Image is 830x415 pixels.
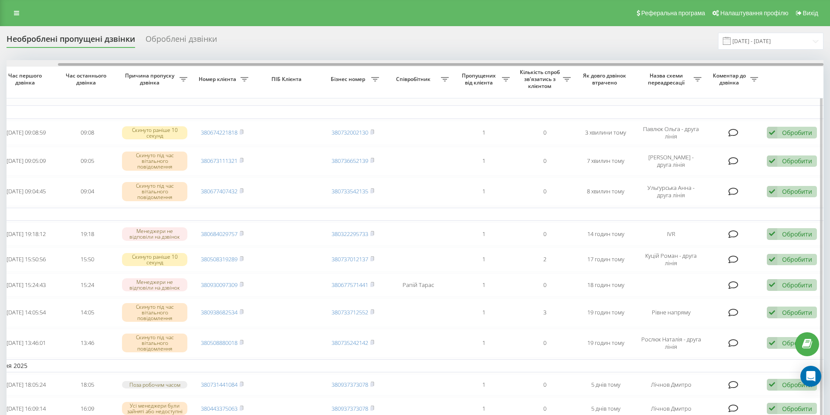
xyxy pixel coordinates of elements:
[453,273,514,297] td: 1
[201,381,237,388] a: 380731441084
[636,374,706,395] td: Лічнов Дмитро
[122,152,187,171] div: Скинуто під час вітального повідомлення
[201,157,237,165] a: 380673111321
[122,303,187,322] div: Скинуто під час вітального повідомлення
[636,223,706,246] td: IVR
[636,147,706,175] td: [PERSON_NAME] - друга лінія
[641,10,705,17] span: Реферальна програма
[122,278,187,291] div: Менеджери не відповіли на дзвінок
[64,72,111,86] span: Час останнього дзвінка
[636,298,706,327] td: Рівне напряму
[803,10,818,17] span: Вихід
[332,405,368,412] a: 380937373078
[453,147,514,175] td: 1
[782,255,812,263] div: Обробити
[800,366,821,387] div: Open Intercom Messenger
[782,187,812,196] div: Обробити
[122,72,180,86] span: Причина пропуску дзвінка
[575,374,636,395] td: 5 днів тому
[636,177,706,206] td: Ульгурська Анна - друга лінія
[782,128,812,137] div: Обробити
[388,76,441,83] span: Співробітник
[201,187,237,195] a: 380677407432
[575,298,636,327] td: 19 годин тому
[710,72,750,86] span: Коментар до дзвінка
[122,334,187,353] div: Скинуто під час вітального повідомлення
[782,381,812,389] div: Обробити
[782,308,812,317] div: Обробити
[57,147,118,175] td: 09:05
[453,374,514,395] td: 1
[514,177,575,206] td: 0
[453,298,514,327] td: 1
[514,298,575,327] td: 3
[57,177,118,206] td: 09:04
[201,339,237,347] a: 380508880018
[453,329,514,358] td: 1
[636,121,706,145] td: Павлюк Ольга - друга лінія
[575,121,636,145] td: 3 хвилини тому
[575,247,636,272] td: 17 годин тому
[782,230,812,238] div: Обробити
[332,308,368,316] a: 380733712552
[7,34,135,48] div: Необроблені пропущені дзвінки
[332,187,368,195] a: 380733542135
[640,72,694,86] span: Назва схеми переадресації
[782,405,812,413] div: Обробити
[575,177,636,206] td: 8 хвилин тому
[201,255,237,263] a: 380508319289
[122,402,187,415] div: Усі менеджери були зайняті або недоступні
[57,273,118,297] td: 15:24
[332,339,368,347] a: 380735242142
[383,273,453,297] td: Рапій Тарас
[332,128,368,136] a: 380732002130
[57,247,118,272] td: 15:50
[201,230,237,238] a: 380684029757
[57,298,118,327] td: 14:05
[57,223,118,246] td: 19:18
[122,227,187,240] div: Менеджери не відповіли на дзвінок
[575,273,636,297] td: 18 годин тому
[514,374,575,395] td: 0
[57,329,118,358] td: 13:46
[457,72,502,86] span: Пропущених від клієнта
[514,329,575,358] td: 0
[332,281,368,289] a: 380677571441
[636,329,706,358] td: Рослюк Наталія - друга лінія
[720,10,788,17] span: Налаштування профілю
[782,281,812,289] div: Обробити
[575,329,636,358] td: 19 годин тому
[514,223,575,246] td: 0
[782,339,812,347] div: Обробити
[514,273,575,297] td: 0
[782,157,812,165] div: Обробити
[453,247,514,272] td: 1
[636,247,706,272] td: Куцій Роман - друга лінія
[3,72,50,86] span: Час першого дзвінка
[332,230,368,238] a: 380322295733
[201,128,237,136] a: 380674221818
[514,121,575,145] td: 0
[575,223,636,246] td: 14 годин тому
[453,177,514,206] td: 1
[514,247,575,272] td: 2
[582,72,629,86] span: Як довго дзвінок втрачено
[514,147,575,175] td: 0
[57,121,118,145] td: 09:08
[332,157,368,165] a: 380736652139
[201,281,237,289] a: 380930097309
[332,381,368,388] a: 380937373078
[575,147,636,175] td: 7 хвилин тому
[146,34,217,48] div: Оброблені дзвінки
[122,126,187,139] div: Скинуто раніше 10 секунд
[332,255,368,263] a: 380737012137
[518,69,563,89] span: Кількість спроб зв'язатись з клієнтом
[453,121,514,145] td: 1
[453,223,514,246] td: 1
[122,253,187,266] div: Скинуто раніше 10 секунд
[201,405,237,412] a: 380443375063
[196,76,241,83] span: Номер клієнта
[57,374,118,395] td: 18:05
[122,381,187,388] div: Поза робочим часом
[327,76,371,83] span: Бізнес номер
